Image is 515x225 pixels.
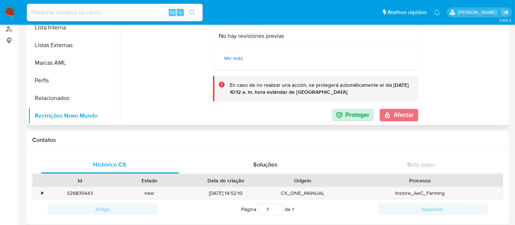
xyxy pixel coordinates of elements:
span: s [179,9,181,16]
button: Listas Externas [28,36,120,54]
div: • [41,190,43,197]
div: Processo [342,177,498,184]
div: CX_ONE_MANUAL [268,187,337,199]
div: [DATE] 14:52:10 [184,187,268,199]
p: alexandra.macedo@mercadolivre.com [458,9,499,16]
span: Histórico CX [93,160,127,169]
span: 3.156.0 [499,17,511,23]
button: search-icon [185,7,200,18]
div: Id [51,177,110,184]
div: Estado [120,177,179,184]
button: Perfis [28,72,120,89]
h1: Contatos [32,136,503,144]
div: Origem [273,177,332,184]
span: Alt [169,9,175,16]
div: Instore_AeC_Farming [337,187,503,199]
input: Pesquise usuários ou casos... [27,8,203,17]
button: Marcas AML [28,54,120,72]
button: Restrições Novo Mundo [28,107,120,125]
button: Antigo [48,203,158,215]
span: 1 [293,206,294,213]
div: 326835443 [45,187,115,199]
a: Sair [502,8,510,16]
div: Data de criação [189,177,263,184]
span: Atalhos rápidos [387,8,427,16]
button: Relacionados [28,89,120,107]
span: Soluções [253,160,277,169]
button: Lista Interna [28,19,120,36]
span: Bate-papo [407,160,434,169]
span: Página de [242,203,294,215]
a: Notificações [434,9,440,15]
div: new [115,187,184,199]
button: Seguindo [378,203,488,215]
